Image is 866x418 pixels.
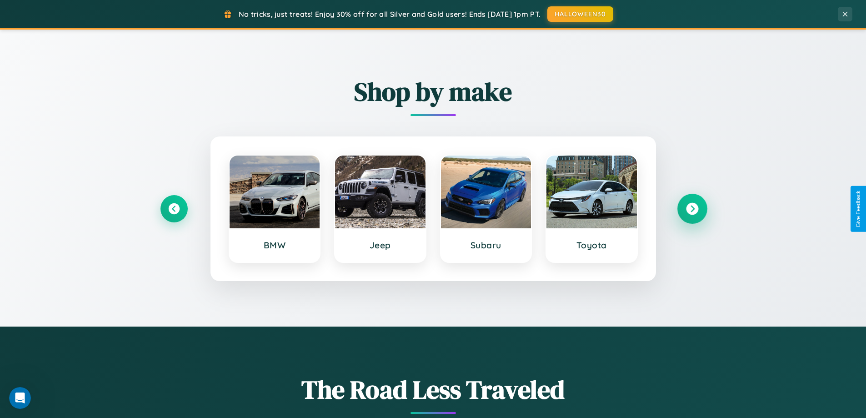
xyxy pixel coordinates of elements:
span: No tricks, just treats! Enjoy 30% off for all Silver and Gold users! Ends [DATE] 1pm PT. [239,10,541,19]
h3: BMW [239,240,311,251]
div: Give Feedback [855,191,861,227]
h2: Shop by make [160,74,706,109]
iframe: Intercom live chat [9,387,31,409]
h1: The Road Less Traveled [160,372,706,407]
h3: Toyota [556,240,628,251]
h3: Jeep [344,240,416,251]
button: HALLOWEEN30 [547,6,613,22]
h3: Subaru [450,240,522,251]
